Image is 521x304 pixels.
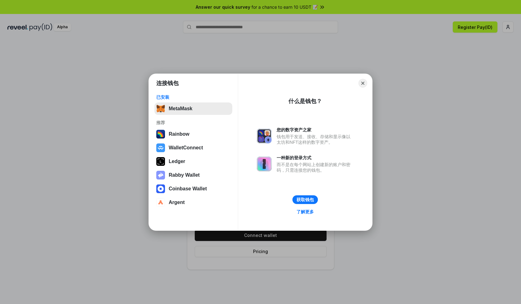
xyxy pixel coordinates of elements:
[169,131,189,137] div: Rainbow
[154,102,232,115] button: MetaMask
[277,127,354,133] div: 您的数字资产之家
[156,184,165,193] img: svg+xml,%3Csvg%20width%3D%2228%22%20height%3D%2228%22%20viewBox%3D%220%200%2028%2028%22%20fill%3D...
[156,157,165,166] img: svg+xml,%3Csvg%20xmlns%3D%22http%3A%2F%2Fwww.w3.org%2F2000%2Fsvg%22%20width%3D%2228%22%20height%3...
[156,94,230,100] div: 已安装
[277,162,354,173] div: 而不是在每个网站上创建新的账户和密码，只需连接您的钱包。
[156,120,230,125] div: 推荐
[169,200,185,205] div: Argent
[277,134,354,145] div: 钱包用于发送、接收、存储和显示像以太坊和NFT这样的数字资产。
[277,155,354,161] div: 一种新的登录方式
[154,128,232,140] button: Rainbow
[169,186,207,192] div: Coinbase Wallet
[156,171,165,179] img: svg+xml,%3Csvg%20xmlns%3D%22http%3A%2F%2Fwww.w3.org%2F2000%2Fsvg%22%20fill%3D%22none%22%20viewBox...
[292,195,318,204] button: 获取钱包
[169,172,200,178] div: Rabby Wallet
[169,145,203,151] div: WalletConnect
[169,159,185,164] div: Ledger
[257,157,272,171] img: svg+xml,%3Csvg%20xmlns%3D%22http%3A%2F%2Fwww.w3.org%2F2000%2Fsvg%22%20fill%3D%22none%22%20viewBox...
[156,198,165,207] img: svg+xml,%3Csvg%20width%3D%2228%22%20height%3D%2228%22%20viewBox%3D%220%200%2028%2028%22%20fill%3D...
[154,183,232,195] button: Coinbase Wallet
[288,98,322,105] div: 什么是钱包？
[296,197,314,202] div: 获取钱包
[154,142,232,154] button: WalletConnect
[257,129,272,143] img: svg+xml,%3Csvg%20xmlns%3D%22http%3A%2F%2Fwww.w3.org%2F2000%2Fsvg%22%20fill%3D%22none%22%20viewBox...
[156,79,179,87] h1: 连接钱包
[156,143,165,152] img: svg+xml,%3Csvg%20width%3D%2228%22%20height%3D%2228%22%20viewBox%3D%220%200%2028%2028%22%20fill%3D...
[358,79,367,88] button: Close
[154,155,232,168] button: Ledger
[293,208,318,216] a: 了解更多
[156,130,165,138] img: svg+xml,%3Csvg%20width%3D%22120%22%20height%3D%22120%22%20viewBox%3D%220%200%20120%20120%22%20fil...
[154,196,232,209] button: Argent
[169,106,192,111] div: MetaMask
[154,169,232,181] button: Rabby Wallet
[156,104,165,113] img: svg+xml,%3Csvg%20fill%3D%22none%22%20height%3D%2233%22%20viewBox%3D%220%200%2035%2033%22%20width%...
[296,209,314,215] div: 了解更多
